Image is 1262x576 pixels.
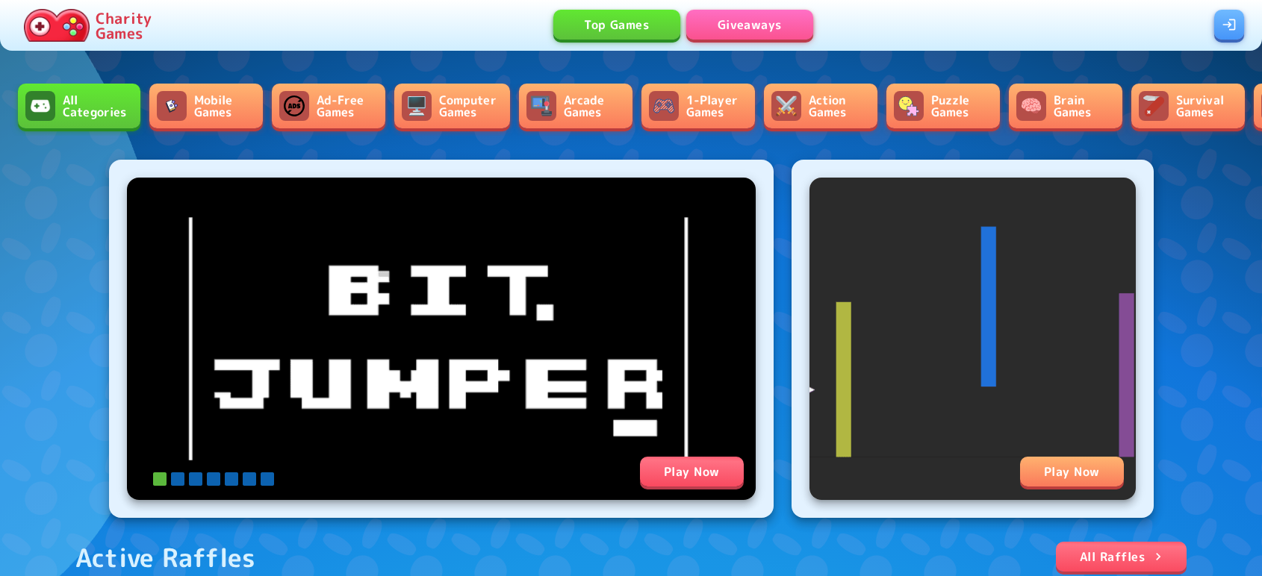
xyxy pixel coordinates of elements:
a: Charity Games [18,6,158,45]
a: Mobile GamesMobile Games [149,84,263,128]
a: Arcade GamesArcade Games [519,84,632,128]
a: Puzzle GamesPuzzle Games [886,84,1000,128]
a: Brain GamesBrain Games [1009,84,1122,128]
div: Active Raffles [75,542,256,573]
a: Action GamesAction Games [764,84,877,128]
div: Play Now [1020,457,1124,486]
a: Computer GamesComputer Games [394,84,510,128]
a: All Raffles [1056,542,1187,572]
a: Play Now [809,178,1136,500]
a: Ad-Free GamesAd-Free Games [272,84,385,128]
img: Bit Jumper [127,178,756,500]
img: Charity.Games [24,9,90,42]
a: 1-Player Games1-Player Games [641,84,755,128]
div: Play Now [640,457,744,486]
a: All CategoriesAll Categories [18,84,140,128]
a: Giveaways [686,10,813,40]
a: Survival GamesSurvival Games [1131,84,1245,128]
img: Avoid Blocks [809,178,1136,500]
a: Play Now [127,178,756,500]
a: Top Games [553,10,680,40]
p: Charity Games [96,10,152,40]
